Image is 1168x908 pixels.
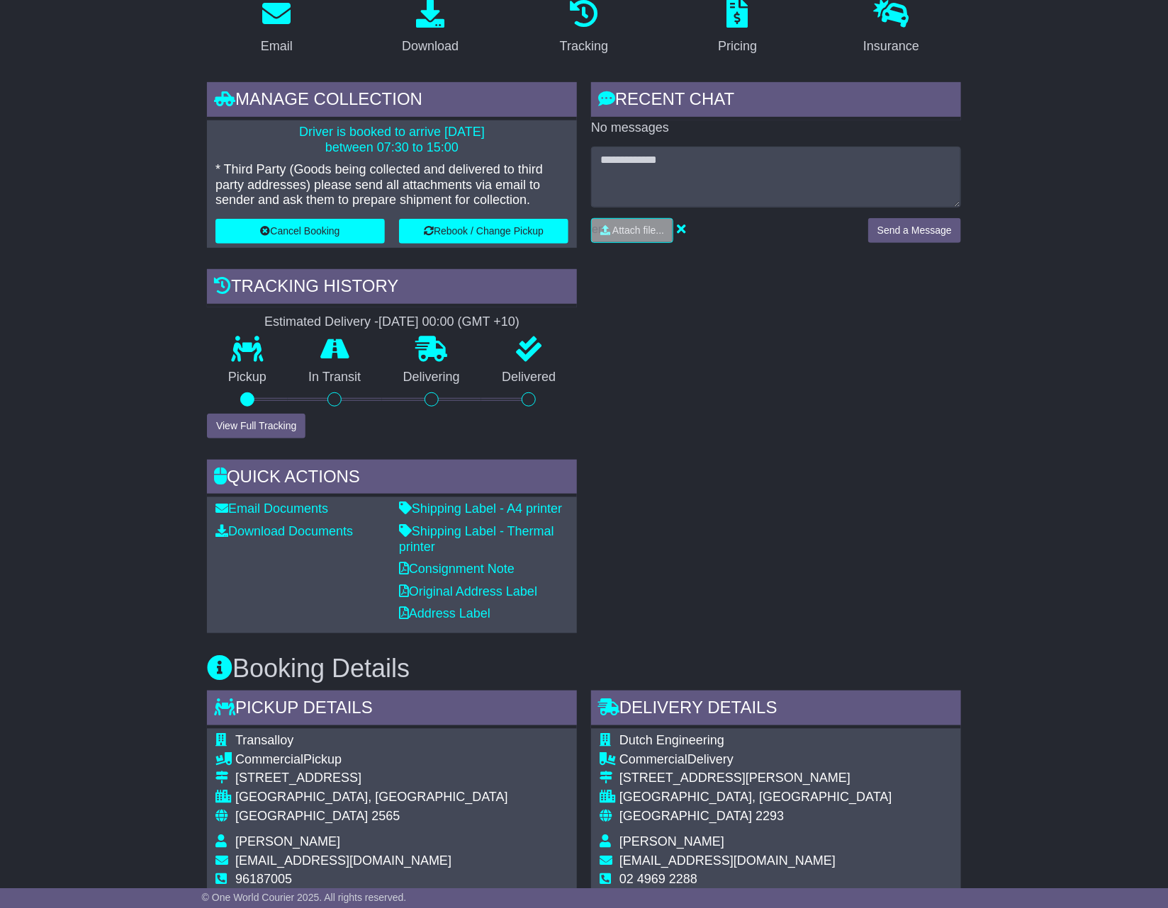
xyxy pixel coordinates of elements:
[382,370,481,385] p: Delivering
[619,771,892,786] div: [STREET_ADDRESS][PERSON_NAME]
[619,834,724,849] span: [PERSON_NAME]
[619,853,836,868] span: [EMAIL_ADDRESS][DOMAIN_NAME]
[207,269,577,307] div: Tracking history
[756,809,784,823] span: 2293
[718,37,757,56] div: Pricing
[619,752,892,768] div: Delivery
[399,524,554,554] a: Shipping Label - Thermal printer
[399,219,568,244] button: Rebook / Change Pickup
[399,501,562,516] a: Shipping Label - A4 printer
[235,752,508,768] div: Pickup
[235,752,303,766] span: Commercial
[235,790,508,805] div: [GEOGRAPHIC_DATA], [GEOGRAPHIC_DATA]
[619,733,724,747] span: Dutch Engineering
[202,892,407,903] span: © One World Courier 2025. All rights reserved.
[868,218,961,243] button: Send a Message
[207,414,305,438] button: View Full Tracking
[235,733,293,747] span: Transalloy
[378,314,520,330] div: [DATE] 00:00 (GMT +10)
[261,37,293,56] div: Email
[235,834,340,849] span: [PERSON_NAME]
[619,790,892,805] div: [GEOGRAPHIC_DATA], [GEOGRAPHIC_DATA]
[207,460,577,498] div: Quick Actions
[235,853,451,868] span: [EMAIL_ADDRESS][DOMAIN_NAME]
[560,37,608,56] div: Tracking
[619,752,687,766] span: Commercial
[207,314,577,330] div: Estimated Delivery -
[207,82,577,120] div: Manage collection
[215,125,568,155] p: Driver is booked to arrive [DATE] between 07:30 to 15:00
[215,524,353,538] a: Download Documents
[215,162,568,208] p: * Third Party (Goods being collected and delivered to third party addresses) please send all atta...
[371,809,400,823] span: 2565
[399,606,490,620] a: Address Label
[207,370,288,385] p: Pickup
[207,691,577,729] div: Pickup Details
[235,872,292,886] span: 96187005
[591,82,961,120] div: RECENT CHAT
[402,37,459,56] div: Download
[399,584,537,598] a: Original Address Label
[619,872,697,886] span: 02 4969 2288
[215,219,385,244] button: Cancel Booking
[591,120,961,136] p: No messages
[235,771,508,786] div: [STREET_ADDRESS]
[481,370,578,385] p: Delivered
[235,809,368,823] span: [GEOGRAPHIC_DATA]
[288,370,383,385] p: In Transit
[591,691,961,729] div: Delivery Details
[619,809,752,823] span: [GEOGRAPHIC_DATA]
[863,37,919,56] div: Insurance
[399,562,515,576] a: Consignment Note
[207,654,961,683] h3: Booking Details
[215,501,328,516] a: Email Documents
